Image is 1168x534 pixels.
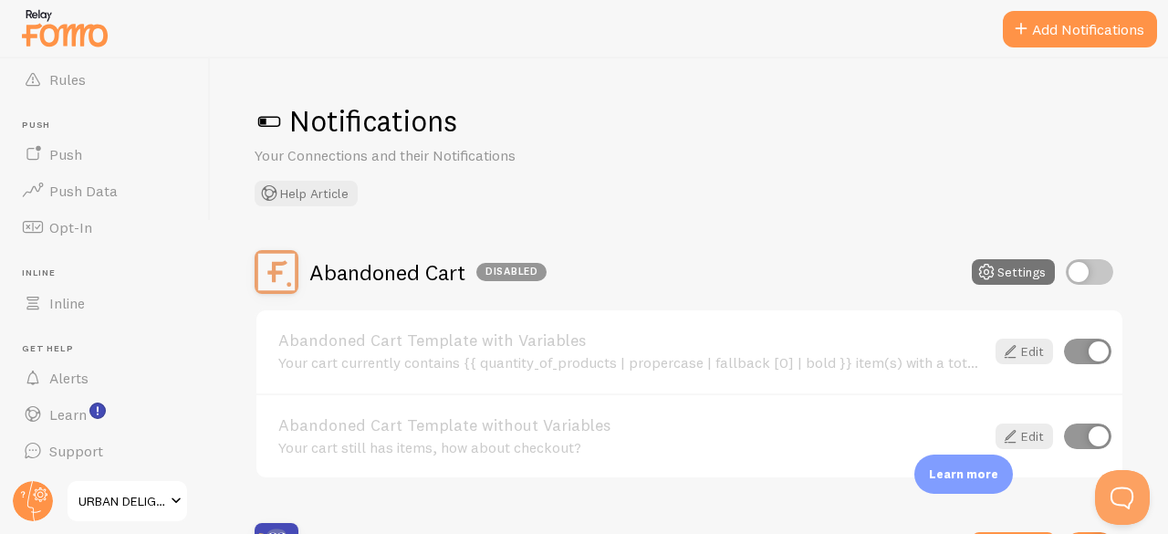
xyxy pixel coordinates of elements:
[19,5,110,51] img: fomo-relay-logo-orange.svg
[278,439,985,455] div: Your cart still has items, how about checkout?
[22,267,199,279] span: Inline
[11,173,199,209] a: Push Data
[49,145,82,163] span: Push
[996,424,1053,449] a: Edit
[278,332,985,349] a: Abandoned Cart Template with Variables
[49,294,85,312] span: Inline
[22,343,199,355] span: Get Help
[929,466,998,483] p: Learn more
[255,102,1124,140] h1: Notifications
[66,479,189,523] a: URBAN DELIGHT
[49,405,87,424] span: Learn
[49,70,86,89] span: Rules
[11,396,199,433] a: Learn
[278,354,985,371] div: Your cart currently contains {{ quantity_of_products | propercase | fallback [0] | bold }} item(s...
[914,455,1013,494] div: Learn more
[278,417,985,434] a: Abandoned Cart Template without Variables
[309,258,547,287] h2: Abandoned Cart
[22,120,199,131] span: Push
[476,263,547,281] div: Disabled
[11,136,199,173] a: Push
[1095,470,1150,525] iframe: Help Scout Beacon - Open
[89,403,106,419] svg: <p>Watch New Feature Tutorials!</p>
[49,218,92,236] span: Opt-In
[255,250,298,294] img: Abandoned Cart
[49,182,118,200] span: Push Data
[11,209,199,246] a: Opt-In
[255,181,358,206] button: Help Article
[49,442,103,460] span: Support
[255,145,693,166] p: Your Connections and their Notifications
[11,360,199,396] a: Alerts
[11,61,199,98] a: Rules
[972,259,1055,285] button: Settings
[78,490,165,512] span: URBAN DELIGHT
[11,285,199,321] a: Inline
[11,433,199,469] a: Support
[49,369,89,387] span: Alerts
[996,339,1053,364] a: Edit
